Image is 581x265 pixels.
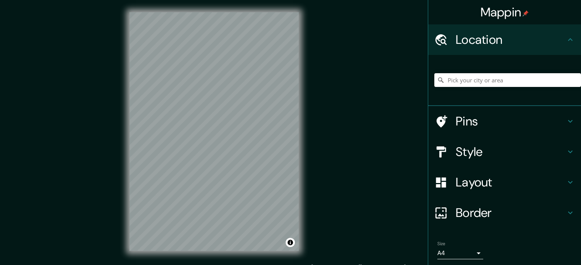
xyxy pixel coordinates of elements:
canvas: Map [129,12,299,251]
div: Style [428,137,581,167]
img: pin-icon.png [523,10,529,16]
h4: Border [456,205,566,220]
h4: Location [456,32,566,47]
h4: Mappin [481,5,529,20]
iframe: Help widget launcher [513,235,573,257]
div: Location [428,24,581,55]
div: Pins [428,106,581,137]
label: Size [437,241,445,247]
div: A4 [437,247,483,259]
button: Toggle attribution [286,238,295,247]
h4: Style [456,144,566,159]
input: Pick your city or area [434,73,581,87]
h4: Layout [456,175,566,190]
h4: Pins [456,114,566,129]
div: Border [428,198,581,228]
div: Layout [428,167,581,198]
